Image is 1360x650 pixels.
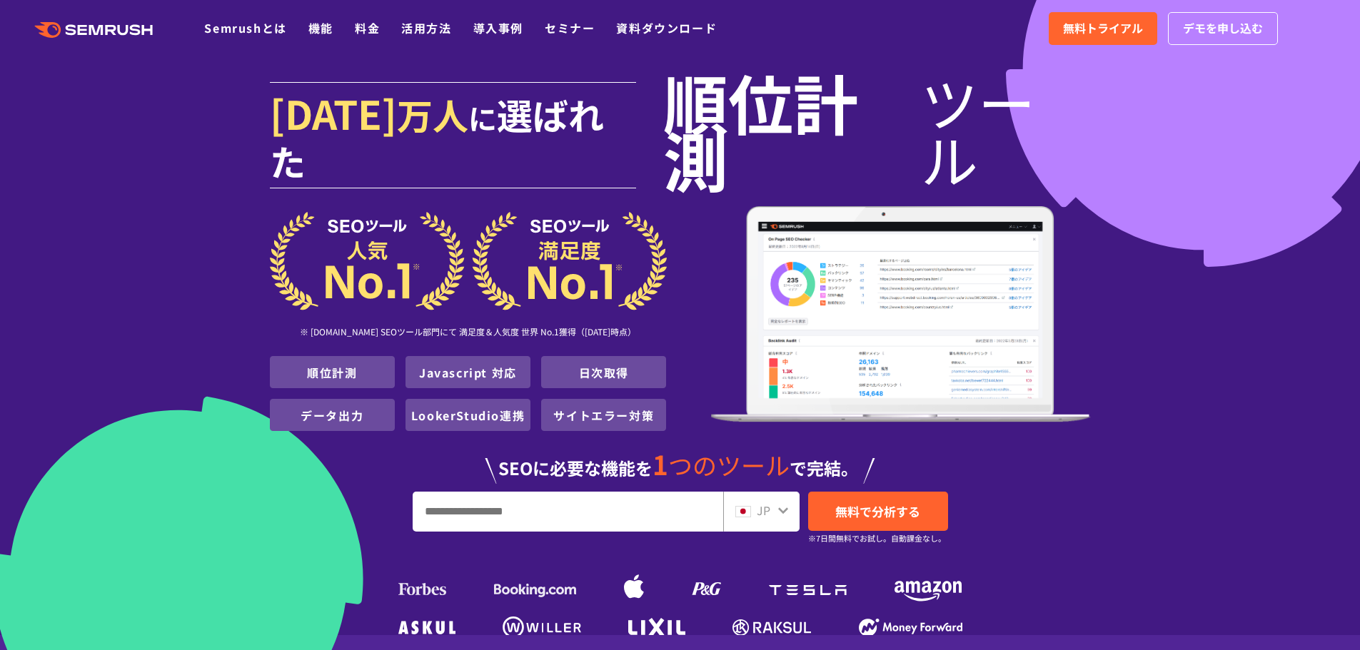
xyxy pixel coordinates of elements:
a: 無料トライアル [1049,12,1157,45]
a: サイトエラー対策 [553,407,654,424]
div: SEOに必要な機能を [270,437,1091,484]
a: 機能 [308,19,333,36]
a: 順位計測 [307,364,357,381]
span: つのツール [668,447,790,482]
span: JP [757,502,770,519]
div: ※ [DOMAIN_NAME] SEOツール部門にて 満足度＆人気度 世界 No.1獲得（[DATE]時点） [270,310,667,356]
a: 導入事例 [473,19,523,36]
a: 資料ダウンロード [616,19,717,36]
span: に [468,97,497,138]
a: 無料で分析する [808,492,948,531]
a: セミナー [545,19,595,36]
a: デモを申し込む [1168,12,1278,45]
a: LookerStudio連携 [411,407,525,424]
span: 1 [653,445,668,483]
a: 料金 [355,19,380,36]
small: ※7日間無料でお試し。自動課金なし。 [808,532,946,545]
span: 万人 [397,88,468,140]
span: ツール [921,73,1091,187]
span: [DATE] [270,84,397,141]
span: 順位計測 [663,73,921,187]
span: 無料で分析する [835,502,920,520]
a: Semrushとは [204,19,286,36]
a: 活用方法 [401,19,451,36]
input: URL、キーワードを入力してください [413,492,722,531]
a: Javascript 対応 [419,364,517,381]
a: 日次取得 [579,364,629,381]
span: 無料トライアル [1063,19,1143,38]
span: で完結。 [790,455,858,480]
a: データ出力 [301,407,363,424]
span: デモを申し込む [1183,19,1263,38]
span: 選ばれた [270,88,604,186]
